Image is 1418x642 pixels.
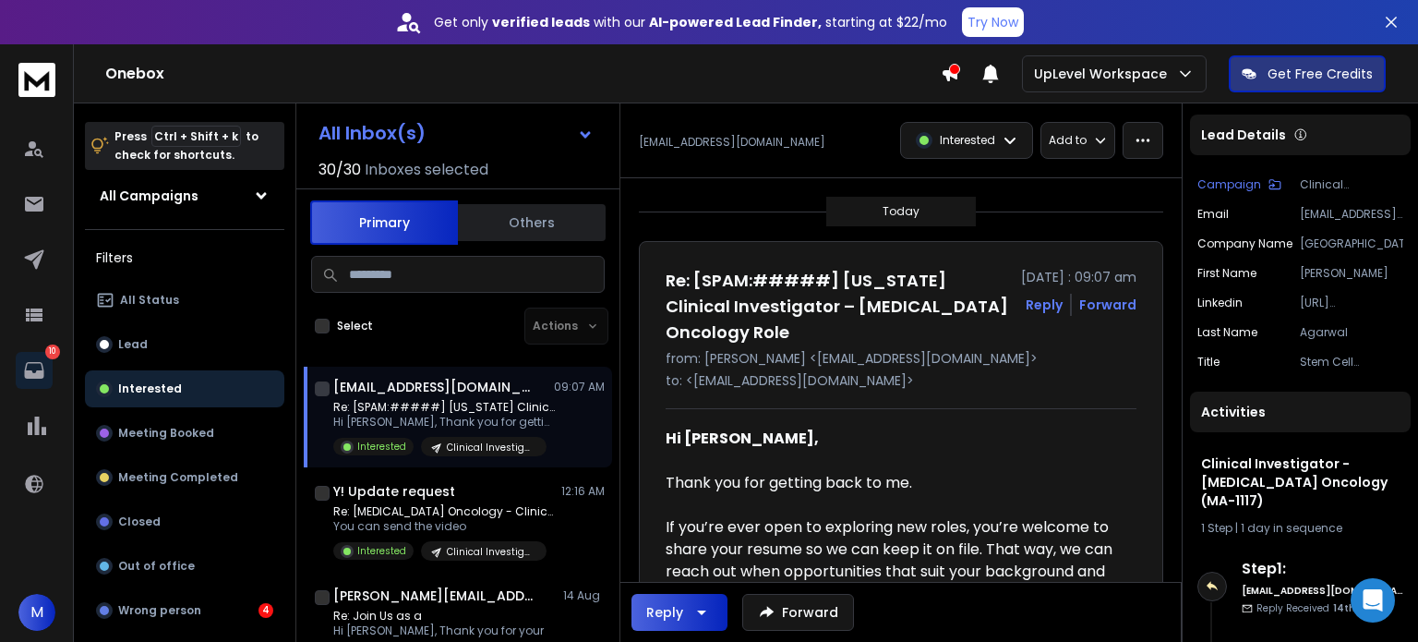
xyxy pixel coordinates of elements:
[333,519,555,534] p: You can send the video
[45,345,60,359] p: 10
[666,472,1122,494] div: Thank you for getting back to me.
[85,415,284,452] button: Meeting Booked
[1197,325,1257,340] p: Last Name
[85,177,284,214] button: All Campaigns
[1197,355,1220,369] p: title
[666,371,1136,390] p: to: <[EMAIL_ADDRESS][DOMAIN_NAME]>
[1197,266,1256,281] p: First Name
[962,7,1024,37] button: Try Now
[649,13,822,31] strong: AI-powered Lead Finder,
[666,349,1136,368] p: from: [PERSON_NAME] <[EMAIL_ADDRESS][DOMAIN_NAME]>
[631,594,727,631] button: Reply
[18,594,55,631] button: M
[1268,65,1373,83] p: Get Free Credits
[118,515,161,529] p: Closed
[1241,520,1342,536] span: 1 day in sequence
[118,559,195,574] p: Out of office
[118,470,238,485] p: Meeting Completed
[151,126,241,147] span: Ctrl + Shift + k
[1049,133,1087,148] p: Add to
[333,400,555,415] p: Re: [SPAM:#####] [US_STATE] Clinical Investigator
[318,159,361,181] span: 30 / 30
[85,370,284,407] button: Interested
[85,459,284,496] button: Meeting Completed
[118,337,148,352] p: Lead
[1197,236,1292,251] p: Company Name
[561,484,605,499] p: 12:16 AM
[563,588,605,603] p: 14 Aug
[18,63,55,97] img: logo
[1079,296,1136,314] div: Forward
[1190,392,1411,432] div: Activities
[85,592,284,629] button: Wrong person4
[1300,236,1403,251] p: [GEOGRAPHIC_DATA]
[333,415,555,430] p: Hi [PERSON_NAME], Thank you for getting
[333,587,536,605] h1: [PERSON_NAME][EMAIL_ADDRESS][DOMAIN_NAME]
[1026,296,1063,314] button: Reply
[646,603,683,622] div: Reply
[1351,578,1395,623] div: Open Intercom Messenger
[1256,601,1379,615] p: Reply Received
[1300,355,1403,369] p: Stem Cell Transplant and Regenerative Medicine Program
[1197,177,1261,192] p: Campaign
[1201,126,1286,144] p: Lead Details
[357,440,406,454] p: Interested
[333,482,455,501] h1: Y! Update request
[333,609,547,624] p: Re: Join Us as a
[1201,520,1232,536] span: 1 Step
[1197,296,1243,310] p: linkedin
[458,202,606,243] button: Others
[118,382,182,396] p: Interested
[85,282,284,319] button: All Status
[337,319,373,333] label: Select
[85,245,284,271] h3: Filters
[1300,266,1403,281] p: [PERSON_NAME]
[1201,521,1400,536] div: |
[1242,584,1403,598] h6: [EMAIL_ADDRESS][DOMAIN_NAME]
[434,13,947,31] p: Get only with our starting at $22/mo
[85,548,284,585] button: Out of office
[666,268,1010,345] h1: Re: [SPAM:#####] [US_STATE] Clinical Investigator – [MEDICAL_DATA] Oncology Role
[258,603,273,618] div: 4
[1229,55,1386,92] button: Get Free Credits
[333,504,555,519] p: Re: [MEDICAL_DATA] Oncology - Clinical
[120,293,179,308] p: All Status
[1197,177,1281,192] button: Campaign
[883,204,919,219] p: Today
[333,378,536,396] h1: [EMAIL_ADDRESS][DOMAIN_NAME]
[666,516,1122,605] div: If you’re ever open to exploring new roles, you’re welcome to share your resume so we can keep it...
[85,326,284,363] button: Lead
[1300,177,1403,192] p: Clinical Investigator - [MEDICAL_DATA] Oncology (MA-1117)
[492,13,590,31] strong: verified leads
[447,545,535,559] p: Clinical Investigator - [MEDICAL_DATA] Oncology (MA-1117)
[1300,296,1403,310] p: [URL][DOMAIN_NAME][PERSON_NAME]
[967,13,1018,31] p: Try Now
[333,624,547,638] p: Hi [PERSON_NAME], Thank you for your
[365,159,488,181] h3: Inboxes selected
[1333,601,1379,615] span: 14th, Aug
[16,352,53,389] a: 10
[1242,558,1403,580] h6: Step 1 :
[1300,325,1403,340] p: Agarwal
[1300,207,1403,222] p: [EMAIL_ADDRESS][DOMAIN_NAME]
[1201,454,1400,510] h1: Clinical Investigator - [MEDICAL_DATA] Oncology (MA-1117)
[85,503,284,540] button: Closed
[100,187,198,205] h1: All Campaigns
[118,426,214,441] p: Meeting Booked
[105,63,941,85] h1: Onebox
[118,603,201,618] p: Wrong person
[1021,268,1136,286] p: [DATE] : 09:07 am
[742,594,854,631] button: Forward
[940,133,995,148] p: Interested
[114,127,258,164] p: Press to check for shortcuts.
[554,380,605,394] p: 09:07 AM
[447,441,535,454] p: Clinical Investigator - [MEDICAL_DATA] Oncology (MA-1117)
[1197,207,1229,222] p: Email
[639,135,825,150] p: [EMAIL_ADDRESS][DOMAIN_NAME]
[318,124,426,142] h1: All Inbox(s)
[357,544,406,558] p: Interested
[666,428,819,449] strong: Hi [PERSON_NAME],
